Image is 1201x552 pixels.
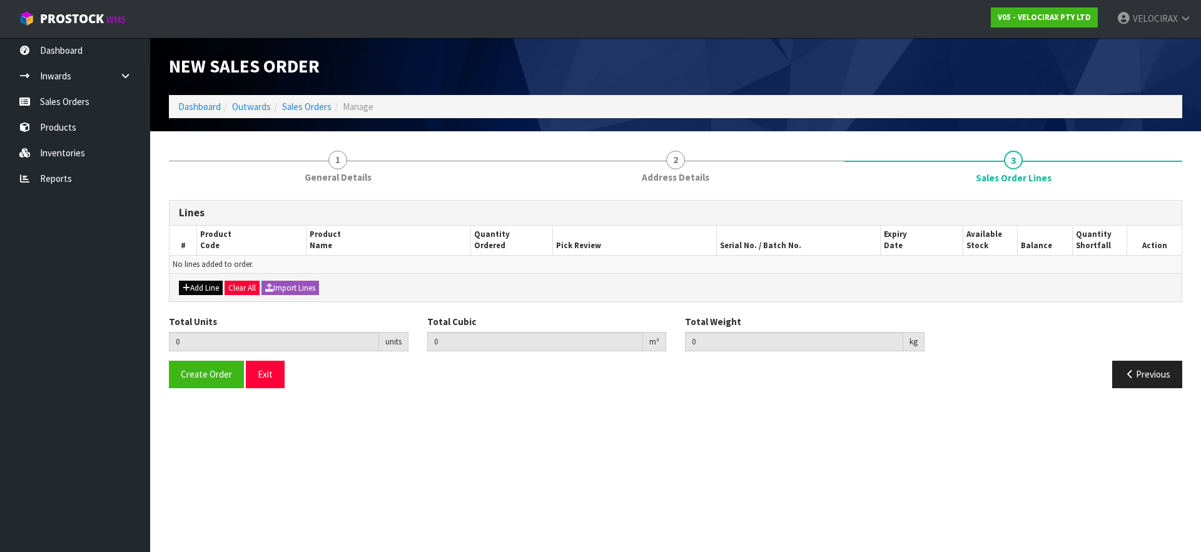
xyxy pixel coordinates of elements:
span: Address Details [642,171,709,184]
input: Total Cubic [427,332,644,351]
a: Sales Orders [282,101,332,113]
h3: Lines [179,207,1172,219]
button: Add Line [179,281,223,296]
button: Clear All [225,281,260,296]
th: Balance [1018,226,1072,255]
label: Total Units [169,315,217,328]
th: Quantity Ordered [470,226,552,255]
th: Serial No. / Batch No. [717,226,881,255]
input: Total Weight [685,332,903,351]
th: Quantity Shortfall [1072,226,1127,255]
td: No lines added to order. [170,255,1182,273]
span: 1 [328,151,347,169]
th: # [170,226,197,255]
th: Expiry Date [881,226,963,255]
a: Dashboard [178,101,221,113]
label: Total Cubic [427,315,476,328]
span: Manage [343,101,373,113]
span: Sales Order Lines [169,191,1182,397]
span: General Details [305,171,372,184]
div: m³ [643,332,666,352]
button: Create Order [169,361,244,388]
th: Pick Review [552,226,716,255]
th: Action [1127,226,1182,255]
span: ProStock [40,11,104,27]
span: New Sales Order [169,54,320,78]
th: Available Stock [963,226,1017,255]
small: WMS [106,14,126,26]
div: units [379,332,408,352]
span: Create Order [181,368,232,380]
th: Product Code [197,226,307,255]
a: Outwards [232,101,271,113]
input: Total Units [169,332,379,351]
span: VELOCIRAX [1133,13,1178,24]
button: Previous [1112,361,1182,388]
strong: V05 - VELOCIRAX PTY LTD [998,12,1091,23]
span: Sales Order Lines [976,171,1052,184]
label: Total Weight [685,315,741,328]
span: 3 [1004,151,1023,169]
button: Import Lines [261,281,319,296]
button: Exit [246,361,285,388]
th: Product Name [307,226,470,255]
img: cube-alt.png [19,11,34,26]
div: kg [903,332,925,352]
span: 2 [666,151,685,169]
